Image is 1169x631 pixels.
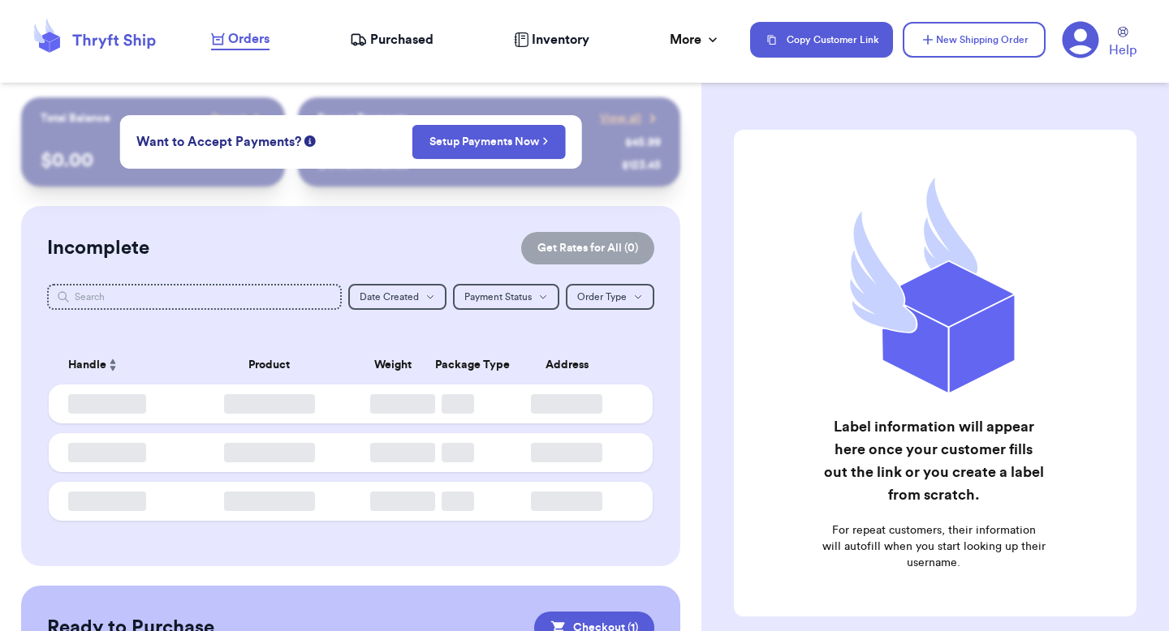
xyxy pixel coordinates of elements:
[211,29,270,50] a: Orders
[106,355,119,375] button: Sort ascending
[521,232,654,264] button: Get Rates for All (0)
[670,30,721,49] div: More
[228,29,270,49] span: Orders
[903,22,1046,58] button: New Shipping Order
[412,125,566,159] button: Setup Payments Now
[360,292,419,302] span: Date Created
[211,110,246,127] span: Payout
[136,132,301,152] span: Want to Accept Payments?
[622,157,661,174] div: $ 123.45
[348,284,446,310] button: Date Created
[211,110,265,127] a: Payout
[490,346,653,384] th: Address
[566,284,654,310] button: Order Type
[41,148,265,174] p: $ 0.00
[514,30,589,49] a: Inventory
[600,110,661,127] a: View all
[532,30,589,49] span: Inventory
[360,346,425,384] th: Weight
[453,284,559,310] button: Payment Status
[577,292,627,302] span: Order Type
[47,235,149,261] h2: Incomplete
[41,110,110,127] p: Total Balance
[68,357,106,374] span: Handle
[822,522,1046,571] p: For repeat customers, their information will autofill when you start looking up their username.
[1109,27,1137,60] a: Help
[317,110,408,127] p: Recent Payments
[370,30,434,49] span: Purchased
[625,135,661,151] div: $ 45.99
[750,22,893,58] button: Copy Customer Link
[464,292,532,302] span: Payment Status
[179,346,360,384] th: Product
[47,284,342,310] input: Search
[600,110,641,127] span: View all
[1109,41,1137,60] span: Help
[350,30,434,49] a: Purchased
[822,415,1046,506] h2: Label information will appear here once your customer fills out the link or you create a label fr...
[425,346,490,384] th: Package Type
[429,134,549,150] a: Setup Payments Now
